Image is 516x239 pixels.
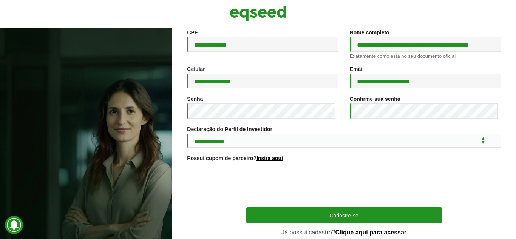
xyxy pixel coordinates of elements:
[187,30,198,35] label: CPF
[230,4,286,23] img: EqSeed Logo
[187,156,283,161] label: Possui cupom de parceiro?
[350,96,400,102] label: Confirme sua senha
[246,229,442,236] p: Já possui cadastro?
[287,170,402,200] iframe: reCAPTCHA
[350,66,364,72] label: Email
[187,66,205,72] label: Celular
[350,30,389,35] label: Nome completo
[350,54,501,59] div: Exatamente como está no seu documento oficial
[335,230,407,236] a: Clique aqui para acessar
[256,156,283,161] a: Insira aqui
[187,126,272,132] label: Declaração do Perfil de Investidor
[187,96,203,102] label: Senha
[246,207,442,223] button: Cadastre-se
